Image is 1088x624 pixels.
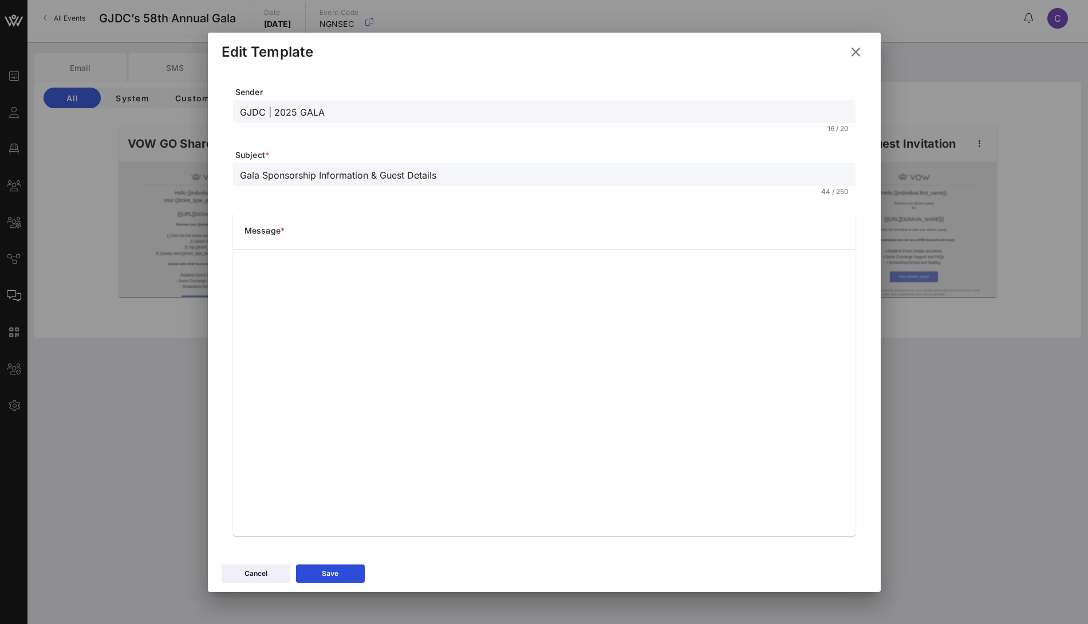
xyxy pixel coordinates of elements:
div: Cancel [245,568,267,579]
div: Edit Template [222,44,313,61]
span: Message [245,225,285,236]
button: Save [296,564,365,583]
span: Subject [235,149,856,161]
div: 44 / 250 [821,188,849,196]
input: From [240,104,849,119]
input: Subject [240,167,849,182]
button: Cancel [222,564,290,583]
div: Save [322,568,338,579]
span: Sender [235,86,856,98]
div: 16 / 20 [827,125,849,133]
